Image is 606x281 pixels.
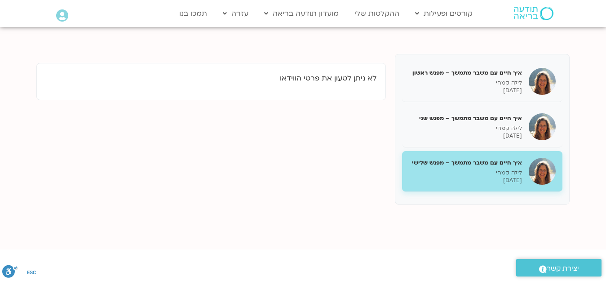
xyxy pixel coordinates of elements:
[175,5,212,22] a: תמכו בנו
[409,177,522,184] p: [DATE]
[409,169,522,177] p: לילה קמחי
[350,5,404,22] a: ההקלטות שלי
[409,114,522,122] h5: איך חיים עם משבר מתמשך – מפגש שני
[409,132,522,140] p: [DATE]
[409,69,522,77] h5: איך חיים עם משבר מתמשך – מפגש ראשון
[218,5,253,22] a: עזרה
[529,158,556,185] img: איך חיים עם משבר מתמשך – מפגש שלישי
[260,5,343,22] a: מועדון תודעה בריאה
[547,263,579,275] span: יצירת קשר
[529,113,556,140] img: איך חיים עם משבר מתמשך – מפגש שני
[411,5,477,22] a: קורסים ופעילות
[409,87,522,94] p: [DATE]
[529,68,556,95] img: איך חיים עם משבר מתמשך – מפגש ראשון
[409,79,522,87] p: לילה קמחי
[409,159,522,167] h5: איך חיים עם משבר מתמשך – מפגש שלישי
[46,72,376,85] p: לא ניתן לטעון את פרטי הווידאו
[516,259,602,277] a: יצירת קשר
[409,125,522,132] p: לילה קמחי
[514,7,553,20] img: תודעה בריאה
